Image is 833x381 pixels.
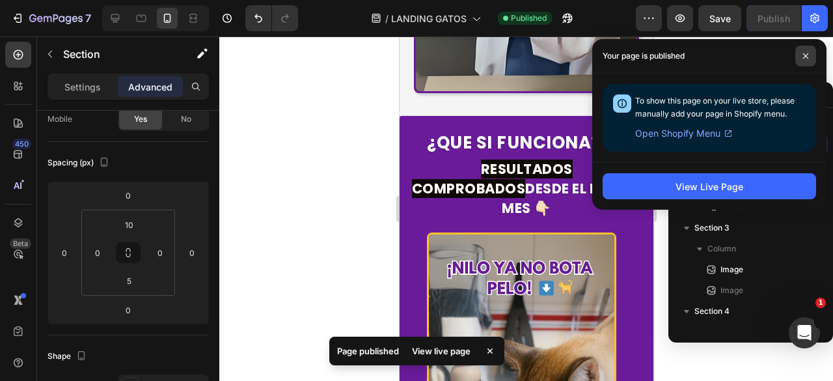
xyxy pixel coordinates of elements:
div: Undo/Redo [245,5,298,31]
input: 0 [182,243,202,262]
div: Mobile [48,113,72,125]
div: View live page [404,342,478,360]
span: LANDING GATOS [391,12,467,25]
div: v 4.0.25 [36,21,64,31]
div: Beta [10,238,31,249]
img: website_grey.svg [21,34,31,44]
span: Column [707,242,736,255]
span: 1 [815,298,826,308]
input: 0px [150,243,170,262]
span: Section 3 [694,221,730,234]
img: logo_orange.svg [21,21,31,31]
input: 0 [115,186,141,205]
div: View Live Page [676,180,743,193]
p: Your page is published [603,49,685,63]
div: Publish [758,12,790,25]
span: Image [720,284,743,297]
iframe: Intercom live chat [789,317,820,348]
input: 0px [88,243,107,262]
input: 0 [115,300,141,320]
button: Save [698,5,741,31]
span: Column [707,326,736,339]
span: No [181,113,191,125]
span: Yes [134,113,147,125]
span: Image [720,263,743,276]
p: 7 [85,10,91,26]
div: Dominio [68,77,100,85]
span: Section 4 [694,305,730,318]
p: Advanced [128,80,172,94]
div: Palabras clave [153,77,207,85]
p: Section [63,46,170,62]
input: 5px [116,271,142,290]
button: Publish [746,5,801,31]
div: 450 [12,139,31,149]
img: tab_domain_overview_orange.svg [54,76,64,86]
div: Shape [48,348,89,365]
button: 7 [5,5,97,31]
input: 10px [116,215,142,234]
span: / [385,12,389,25]
p: Page published [337,345,399,358]
span: Open Shopify Menu [635,126,720,141]
span: Published [511,12,547,24]
iframe: Design area [400,36,653,381]
input: 0 [55,243,74,262]
button: View Live Page [603,173,816,199]
span: To show this page on your live store, please manually add your page in Shopify menu. [635,96,795,119]
img: tab_keywords_by_traffic_grey.svg [139,76,149,86]
div: Dominio: [DOMAIN_NAME] [34,34,146,44]
span: Save [709,13,731,24]
p: Settings [64,80,101,94]
div: Spacing (px) [48,154,112,172]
